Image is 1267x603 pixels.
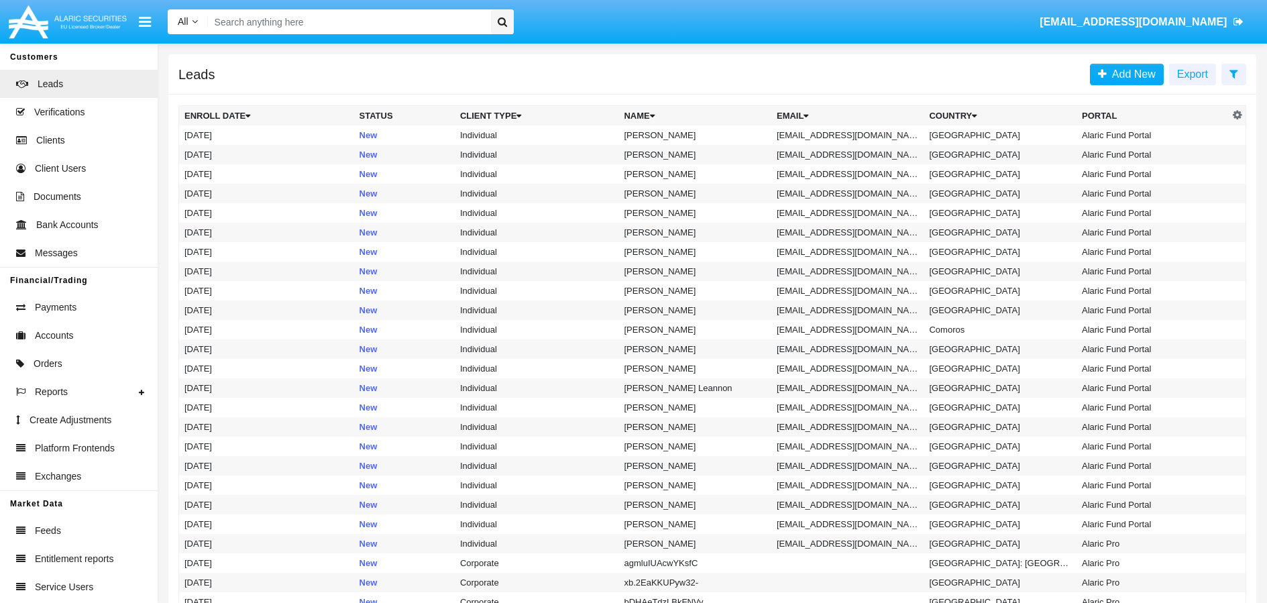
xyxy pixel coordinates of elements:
[35,441,115,455] span: Platform Frontends
[771,145,924,164] td: [EMAIL_ADDRESS][DOMAIN_NAME]
[35,162,86,176] span: Client Users
[618,203,771,223] td: [PERSON_NAME]
[924,125,1077,145] td: [GEOGRAPHIC_DATA]
[771,456,924,476] td: [EMAIL_ADDRESS][DOMAIN_NAME]
[178,16,188,27] span: All
[618,300,771,320] td: [PERSON_NAME]
[771,203,924,223] td: [EMAIL_ADDRESS][DOMAIN_NAME]
[618,281,771,300] td: [PERSON_NAME]
[1077,417,1229,437] td: Alaric Fund Portal
[771,359,924,378] td: [EMAIL_ADDRESS][DOMAIN_NAME]
[354,573,455,592] td: New
[179,125,354,145] td: [DATE]
[771,300,924,320] td: [EMAIL_ADDRESS][DOMAIN_NAME]
[455,242,619,262] td: Individual
[1077,300,1229,320] td: Alaric Fund Portal
[35,470,81,484] span: Exchanges
[7,2,129,42] img: Logo image
[455,300,619,320] td: Individual
[924,281,1077,300] td: [GEOGRAPHIC_DATA]
[924,242,1077,262] td: [GEOGRAPHIC_DATA]
[179,184,354,203] td: [DATE]
[924,417,1077,437] td: [GEOGRAPHIC_DATA]
[618,534,771,553] td: [PERSON_NAME]
[618,145,771,164] td: [PERSON_NAME]
[455,573,619,592] td: Corporate
[36,218,99,232] span: Bank Accounts
[179,164,354,184] td: [DATE]
[618,106,771,126] th: Name
[179,456,354,476] td: [DATE]
[354,476,455,495] td: New
[924,320,1077,339] td: Comoros
[179,320,354,339] td: [DATE]
[455,514,619,534] td: Individual
[1077,534,1229,553] td: Alaric Pro
[455,145,619,164] td: Individual
[1077,242,1229,262] td: Alaric Fund Portal
[1077,476,1229,495] td: Alaric Fund Portal
[924,203,1077,223] td: [GEOGRAPHIC_DATA]
[771,495,924,514] td: [EMAIL_ADDRESS][DOMAIN_NAME]
[924,398,1077,417] td: [GEOGRAPHIC_DATA]
[455,495,619,514] td: Individual
[455,534,619,553] td: Individual
[924,223,1077,242] td: [GEOGRAPHIC_DATA]
[455,437,619,456] td: Individual
[771,242,924,262] td: [EMAIL_ADDRESS][DOMAIN_NAME]
[924,456,1077,476] td: [GEOGRAPHIC_DATA]
[618,125,771,145] td: [PERSON_NAME]
[924,534,1077,553] td: [GEOGRAPHIC_DATA]
[924,514,1077,534] td: [GEOGRAPHIC_DATA]
[179,495,354,514] td: [DATE]
[1077,339,1229,359] td: Alaric Fund Portal
[36,133,65,148] span: Clients
[1077,223,1229,242] td: Alaric Fund Portal
[618,262,771,281] td: [PERSON_NAME]
[179,262,354,281] td: [DATE]
[179,300,354,320] td: [DATE]
[354,417,455,437] td: New
[618,378,771,398] td: [PERSON_NAME] Leannon
[1077,398,1229,417] td: Alaric Fund Portal
[618,437,771,456] td: [PERSON_NAME]
[618,476,771,495] td: [PERSON_NAME]
[771,262,924,281] td: [EMAIL_ADDRESS][DOMAIN_NAME]
[455,476,619,495] td: Individual
[455,164,619,184] td: Individual
[179,145,354,164] td: [DATE]
[35,246,78,260] span: Messages
[455,125,619,145] td: Individual
[455,320,619,339] td: Individual
[1077,262,1229,281] td: Alaric Fund Portal
[1077,437,1229,456] td: Alaric Fund Portal
[354,378,455,398] td: New
[35,552,114,566] span: Entitlement reports
[1077,320,1229,339] td: Alaric Fund Portal
[179,203,354,223] td: [DATE]
[354,437,455,456] td: New
[354,203,455,223] td: New
[1077,456,1229,476] td: Alaric Fund Portal
[924,476,1077,495] td: [GEOGRAPHIC_DATA]
[924,145,1077,164] td: [GEOGRAPHIC_DATA]
[179,223,354,242] td: [DATE]
[179,553,354,573] td: [DATE]
[354,125,455,145] td: New
[924,339,1077,359] td: [GEOGRAPHIC_DATA]
[771,437,924,456] td: [EMAIL_ADDRESS][DOMAIN_NAME]
[354,398,455,417] td: New
[771,417,924,437] td: [EMAIL_ADDRESS][DOMAIN_NAME]
[455,553,619,573] td: Corporate
[924,378,1077,398] td: [GEOGRAPHIC_DATA]
[771,106,924,126] th: Email
[179,378,354,398] td: [DATE]
[354,184,455,203] td: New
[354,164,455,184] td: New
[34,105,85,119] span: Verifications
[354,262,455,281] td: New
[354,300,455,320] td: New
[178,69,215,80] h5: Leads
[1177,68,1208,80] span: Export
[771,339,924,359] td: [EMAIL_ADDRESS][DOMAIN_NAME]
